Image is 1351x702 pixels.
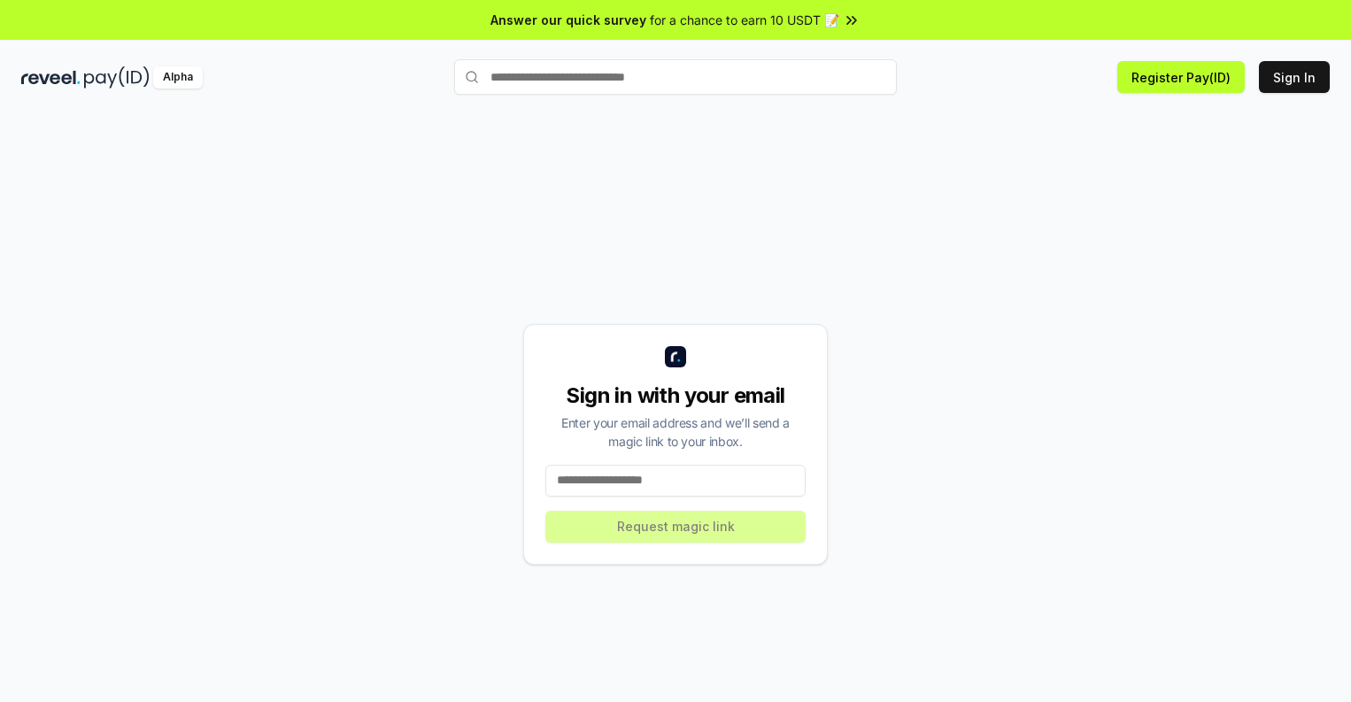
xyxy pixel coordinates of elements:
button: Register Pay(ID) [1117,61,1245,93]
div: Enter your email address and we’ll send a magic link to your inbox. [545,413,806,451]
div: Sign in with your email [545,382,806,410]
button: Sign In [1259,61,1330,93]
img: reveel_dark [21,66,81,89]
div: Alpha [153,66,203,89]
img: pay_id [84,66,150,89]
img: logo_small [665,346,686,367]
span: Answer our quick survey [490,11,646,29]
span: for a chance to earn 10 USDT 📝 [650,11,839,29]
